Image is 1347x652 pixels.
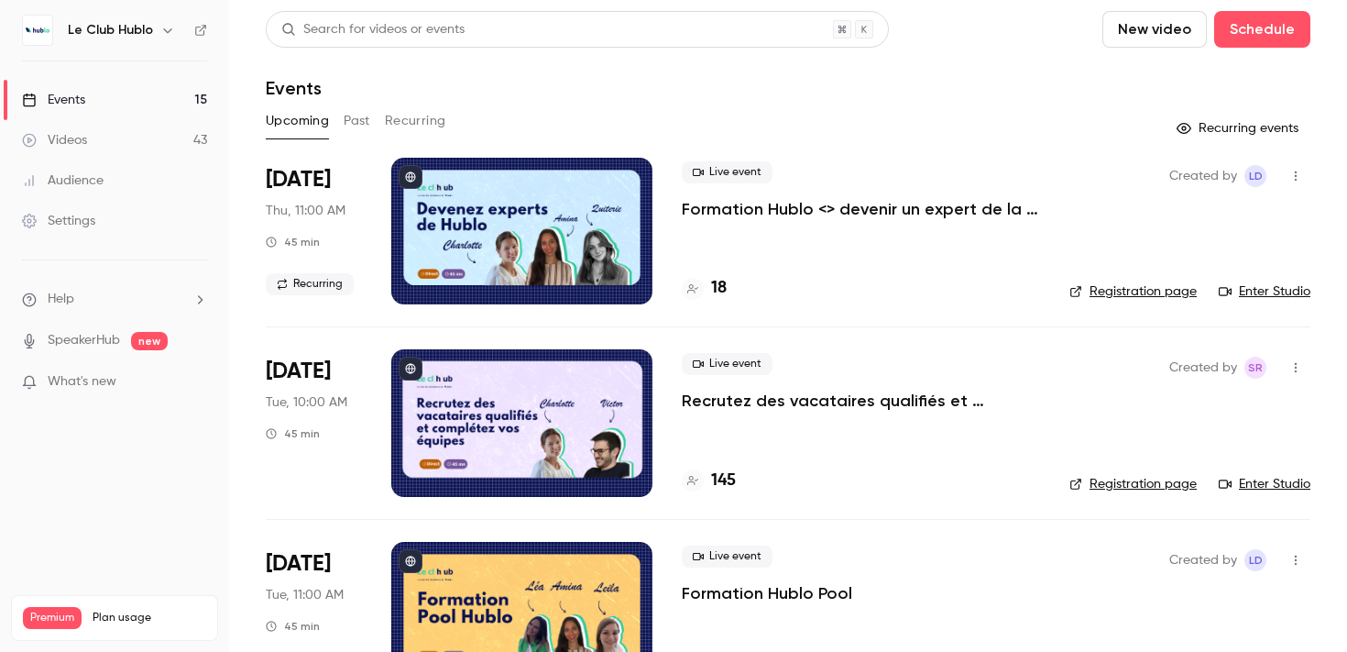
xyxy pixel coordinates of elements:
[1249,549,1263,571] span: LD
[266,158,362,304] div: Sep 4 Thu, 11:00 AM (Europe/Paris)
[266,273,354,295] span: Recurring
[385,106,446,136] button: Recurring
[23,16,52,45] img: Le Club Hublo
[185,374,207,391] iframe: Noticeable Trigger
[682,469,736,493] a: 145
[711,276,727,301] h4: 18
[1169,165,1237,187] span: Created by
[1244,165,1266,187] span: Leila Domec
[266,235,320,249] div: 45 min
[22,290,207,309] li: help-dropdown-opener
[1168,114,1310,143] button: Recurring events
[1244,549,1266,571] span: Leila Domec
[682,546,772,568] span: Live event
[281,20,465,39] div: Search for videos or events
[68,21,153,39] h6: Le Club Hublo
[266,586,344,604] span: Tue, 11:00 AM
[682,161,772,183] span: Live event
[48,331,120,350] a: SpeakerHub
[266,549,331,579] span: [DATE]
[682,353,772,375] span: Live event
[23,607,82,629] span: Premium
[266,393,347,412] span: Tue, 10:00 AM
[1169,549,1237,571] span: Created by
[266,106,329,136] button: Upcoming
[22,91,85,109] div: Events
[266,165,331,194] span: [DATE]
[131,332,168,350] span: new
[266,357,331,386] span: [DATE]
[682,276,727,301] a: 18
[22,212,95,230] div: Settings
[1102,11,1207,48] button: New video
[1219,475,1310,493] a: Enter Studio
[1219,282,1310,301] a: Enter Studio
[266,426,320,441] div: 45 min
[48,290,74,309] span: Help
[1069,282,1197,301] a: Registration page
[344,106,370,136] button: Past
[93,611,206,625] span: Plan usage
[1169,357,1237,379] span: Created by
[1248,357,1263,379] span: SR
[682,390,1040,412] a: Recrutez des vacataires qualifiés et complétez vos équipes
[266,619,320,634] div: 45 min
[48,372,116,392] span: What's new
[22,171,104,190] div: Audience
[1214,11,1310,48] button: Schedule
[711,469,736,493] h4: 145
[682,198,1040,220] a: Formation Hublo <> devenir un expert de la plateforme !
[1244,357,1266,379] span: Salomé Renaud
[22,131,87,149] div: Videos
[266,349,362,496] div: Sep 9 Tue, 10:00 AM (Europe/Paris)
[266,77,322,99] h1: Events
[1069,475,1197,493] a: Registration page
[266,202,345,220] span: Thu, 11:00 AM
[1249,165,1263,187] span: LD
[682,582,852,604] a: Formation Hublo Pool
